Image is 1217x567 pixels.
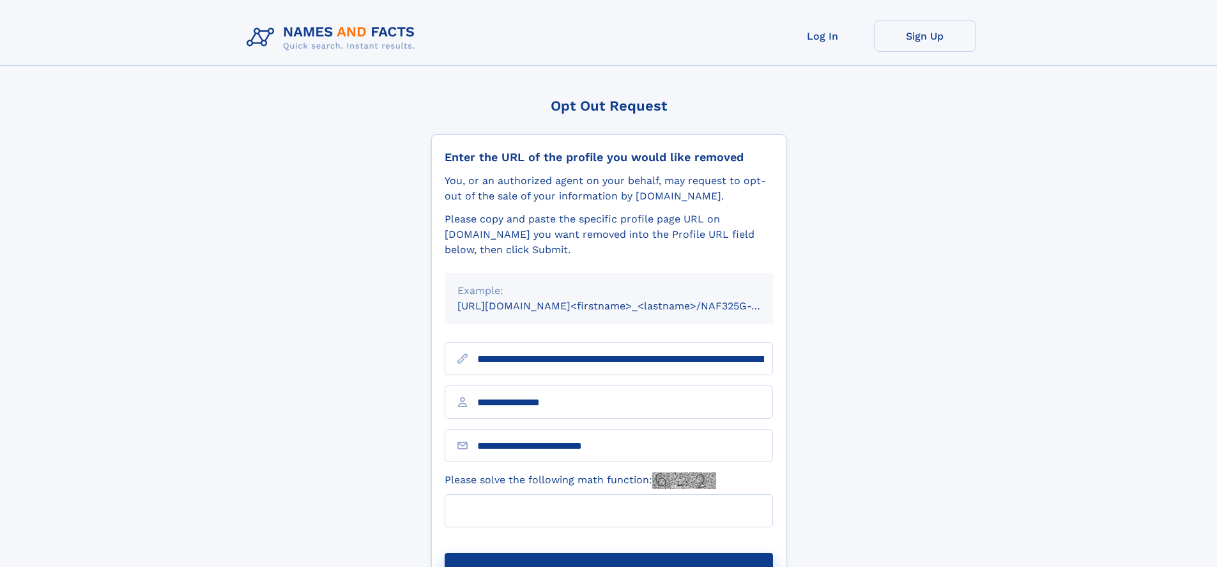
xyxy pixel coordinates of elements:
div: You, or an authorized agent on your behalf, may request to opt-out of the sale of your informatio... [445,173,773,204]
div: Please copy and paste the specific profile page URL on [DOMAIN_NAME] you want removed into the Pr... [445,212,773,258]
a: Log In [772,20,874,52]
div: Enter the URL of the profile you would like removed [445,150,773,164]
div: Example: [457,283,760,299]
label: Please solve the following math function: [445,472,716,489]
a: Sign Up [874,20,976,52]
div: Opt Out Request [431,98,786,114]
img: Logo Names and Facts [241,20,425,55]
small: [URL][DOMAIN_NAME]<firstname>_<lastname>/NAF325G-xxxxxxxx [457,300,797,312]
